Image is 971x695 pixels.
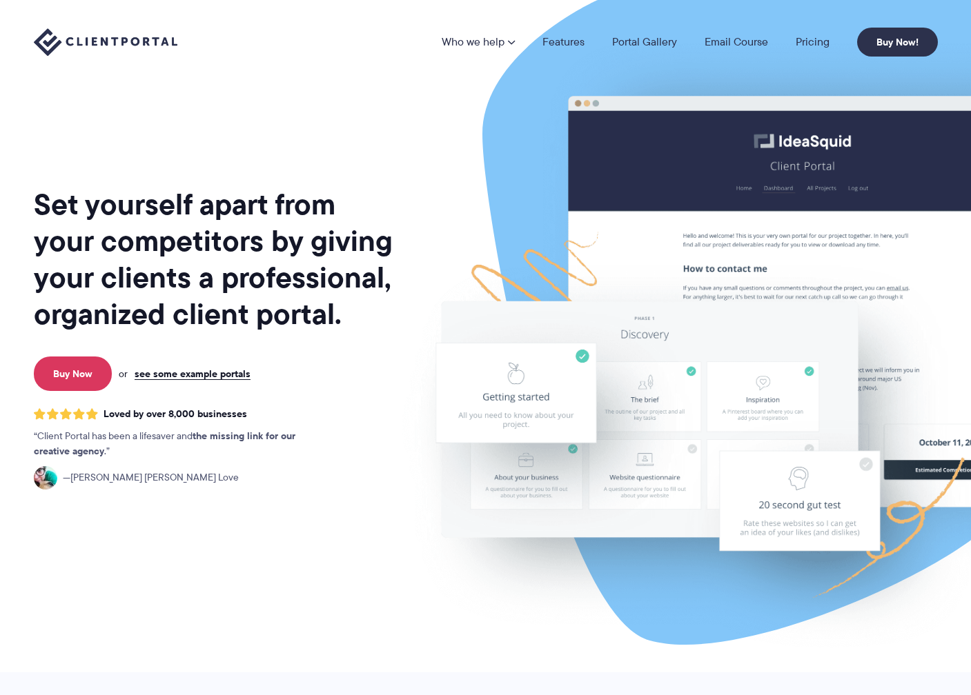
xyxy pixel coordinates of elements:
[34,429,324,459] p: Client Portal has been a lifesaver and .
[34,428,295,459] strong: the missing link for our creative agency
[135,367,251,380] a: see some example portals
[705,37,768,48] a: Email Course
[612,37,677,48] a: Portal Gallery
[63,470,239,485] span: [PERSON_NAME] [PERSON_NAME] Love
[34,186,395,332] h1: Set yourself apart from your competitors by giving your clients a professional, organized client ...
[34,356,112,391] a: Buy Now
[442,37,515,48] a: Who we help
[857,28,938,57] a: Buy Now!
[542,37,585,48] a: Features
[119,367,128,380] span: or
[796,37,830,48] a: Pricing
[104,408,247,420] span: Loved by over 8,000 businesses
